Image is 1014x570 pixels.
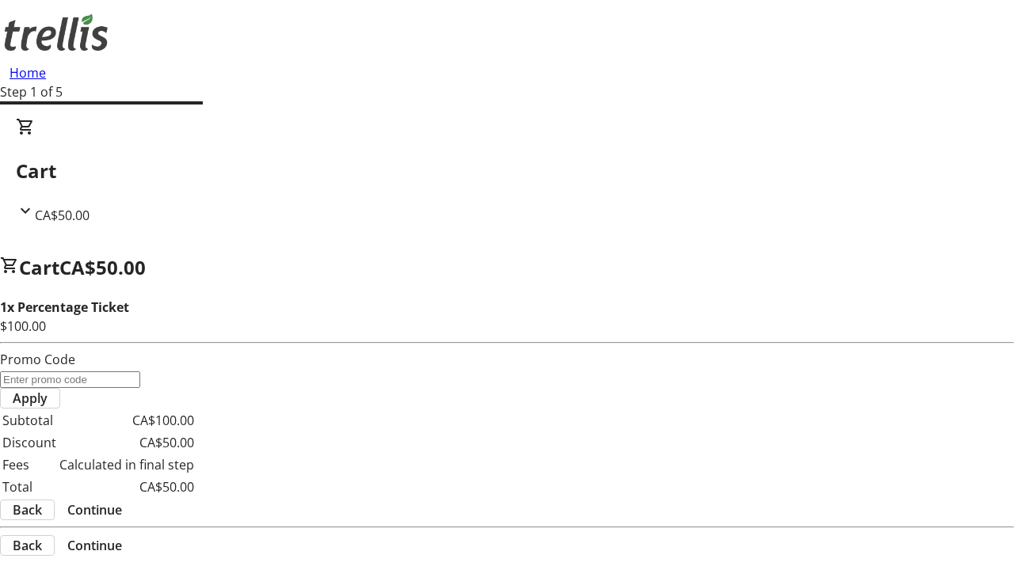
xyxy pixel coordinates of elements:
[59,454,195,475] td: Calculated in final step
[13,500,42,519] span: Back
[59,410,195,431] td: CA$100.00
[16,157,998,185] h2: Cart
[2,477,57,497] td: Total
[67,536,122,555] span: Continue
[55,500,135,519] button: Continue
[2,454,57,475] td: Fees
[19,254,59,280] span: Cart
[13,389,48,408] span: Apply
[35,207,90,224] span: CA$50.00
[2,432,57,453] td: Discount
[16,117,998,225] div: CartCA$50.00
[2,410,57,431] td: Subtotal
[59,254,146,280] span: CA$50.00
[59,477,195,497] td: CA$50.00
[13,536,42,555] span: Back
[67,500,122,519] span: Continue
[55,536,135,555] button: Continue
[59,432,195,453] td: CA$50.00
